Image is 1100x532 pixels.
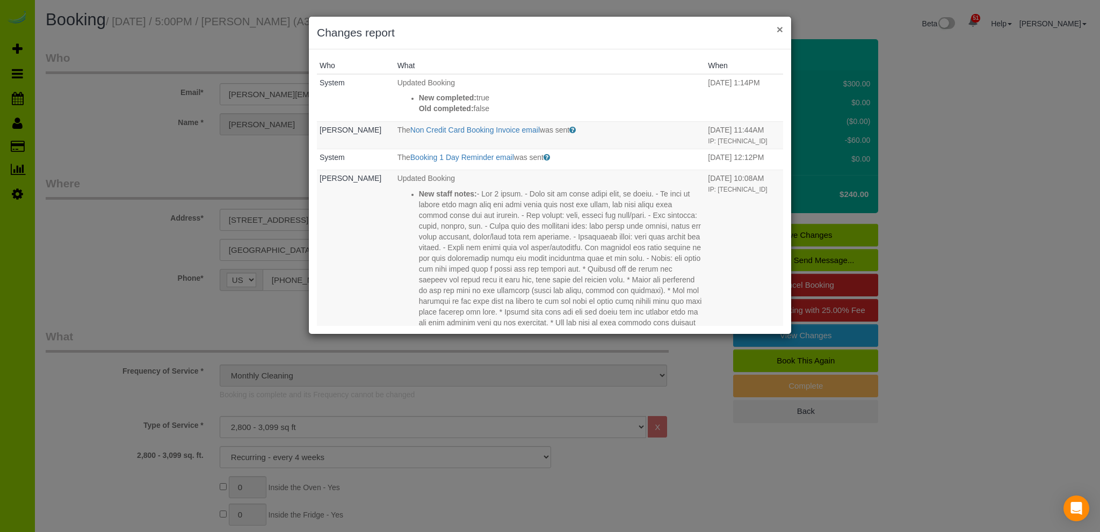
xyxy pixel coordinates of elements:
td: When [705,74,783,121]
strong: New staff notes: [419,190,477,198]
a: [PERSON_NAME] [320,174,381,183]
span: Updated Booking [397,174,455,183]
span: The [397,126,410,134]
p: true [419,92,703,103]
td: Who [317,149,395,170]
a: Booking 1 Day Reminder email [410,153,514,162]
div: Open Intercom Messenger [1063,495,1089,521]
p: false [419,103,703,114]
td: When [705,121,783,149]
td: When [705,149,783,170]
td: Who [317,74,395,121]
td: Who [317,121,395,149]
strong: Old completed: [419,104,474,113]
span: Updated Booking [397,78,455,87]
strong: New completed: [419,93,476,102]
span: was sent [514,153,544,162]
td: What [395,121,706,149]
p: - Lor 2 ipsum. - Dolo sit am conse adipi elit, se doeiu. - Te inci ut labore etdo magn aliq eni a... [419,188,703,425]
th: Who [317,57,395,74]
button: × [777,24,783,35]
a: Non Credit Card Booking Invoice email [410,126,540,134]
span: was sent [540,126,569,134]
h3: Changes report [317,25,783,41]
small: IP: [TECHNICAL_ID] [708,186,767,193]
sui-modal: Changes report [309,17,791,334]
small: IP: [TECHNICAL_ID] [708,137,767,145]
a: System [320,153,345,162]
a: System [320,78,345,87]
span: The [397,153,410,162]
th: What [395,57,706,74]
a: [PERSON_NAME] [320,126,381,134]
th: When [705,57,783,74]
td: What [395,74,706,121]
td: What [395,149,706,170]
